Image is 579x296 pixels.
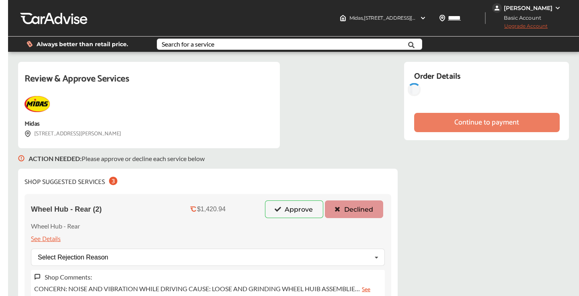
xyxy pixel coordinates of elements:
[31,222,80,230] p: Wheel Hub - Rear
[34,274,41,280] img: svg+xml;base64,PHN2ZyB3aWR0aD0iMTYiIGhlaWdodD0iMTciIHZpZXdCb3g9IjAgMCAxNiAxNyIgZmlsbD0ibm9uZSIgeG...
[349,15,526,21] span: Midas , [STREET_ADDRESS][PERSON_NAME] [GEOGRAPHIC_DATA] , FL 32073
[25,131,31,137] img: svg+xml;base64,PHN2ZyB3aWR0aD0iMTYiIGhlaWdodD0iMTciIHZpZXdCb3g9IjAgMCAxNiAxNyIgZmlsbD0ibm9uZSIgeG...
[420,15,426,21] img: header-down-arrow.9dd2ce7d.svg
[27,41,33,47] img: dollor_label_vector.a70140d1.svg
[414,70,460,83] div: Order Details
[492,3,502,13] img: jVpblrzwTbfkPYzPPzSLxeg0AAAAASUVORK5CYII=
[492,23,548,33] span: Upgrade Account
[325,200,383,218] button: Declined
[25,175,117,188] div: SHOP SUGGESTED SERVICES
[162,41,214,47] div: Search for a service
[109,177,117,185] div: 3
[31,205,102,214] span: Wheel Hub - Rear (2)
[485,12,486,24] img: header-divider.bc55588e.svg
[554,5,561,11] img: WGsFRI8htEPBVLJbROoPRyZpYNWhNONpIPPETTm6eUC0GeLEiAAAAAElFTkSuQmCC
[29,155,205,162] p: Please approve or decline each service below
[439,15,446,21] img: location_vector.a44bc228.svg
[45,273,92,281] label: Shop Comments:
[265,200,323,218] button: Approve
[25,129,121,139] div: [STREET_ADDRESS][PERSON_NAME]
[504,4,552,12] div: [PERSON_NAME]
[25,118,40,129] div: Midas
[31,234,61,245] div: See Details
[25,96,50,112] img: Midas+Logo_RGB.png
[25,71,273,96] div: Review & Approve Services
[37,41,128,47] span: Always better than retail price.
[38,254,108,261] div: Select Rejection Reason
[493,14,547,22] span: Basic Account
[454,118,519,127] div: Continue to payment
[18,148,25,169] img: svg+xml;base64,PHN2ZyB3aWR0aD0iMTYiIGhlaWdodD0iMTciIHZpZXdCb3g9IjAgMCAxNiAxNyIgZmlsbD0ibm9uZSIgeG...
[29,155,82,162] b: ACTION NEEDED :
[340,15,346,21] img: header-home-logo.8d720a4f.svg
[197,206,226,213] div: $1,420.94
